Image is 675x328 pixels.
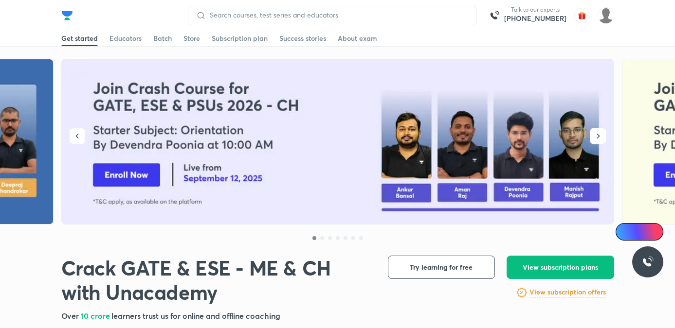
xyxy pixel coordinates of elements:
[507,256,614,279] button: View subscription plans
[598,7,614,24] img: Pratik Chikne
[109,34,142,43] div: Educators
[504,6,566,14] p: Talk to our experts
[61,31,98,46] a: Get started
[61,256,372,304] h1: Crack GATE & ESE - ME & CH with Unacademy
[616,223,663,241] a: Ai Doubts
[485,6,504,25] img: call-us
[529,287,606,298] a: View subscription offers
[206,11,469,19] input: Search courses, test series and educators
[338,31,377,46] a: About exam
[410,262,473,272] span: Try learning for free
[109,31,142,46] a: Educators
[388,256,495,279] button: Try learning for free
[504,14,566,23] a: [PHONE_NUMBER]
[212,34,268,43] div: Subscription plan
[574,8,590,23] img: avatar
[81,311,111,321] span: 10 crore
[523,262,598,272] span: View subscription plans
[632,228,657,236] span: Ai Doubts
[61,311,81,321] span: Over
[153,31,172,46] a: Batch
[642,256,654,268] img: ttu
[621,228,629,236] img: Icon
[183,31,200,46] a: Store
[338,34,377,43] div: About exam
[529,287,606,297] h6: View subscription offers
[183,34,200,43] div: Store
[153,34,172,43] div: Batch
[111,311,280,321] span: learners trust us for online and offline coaching
[61,10,73,21] img: Company Logo
[212,31,268,46] a: Subscription plan
[279,34,326,43] div: Success stories
[61,34,98,43] div: Get started
[279,31,326,46] a: Success stories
